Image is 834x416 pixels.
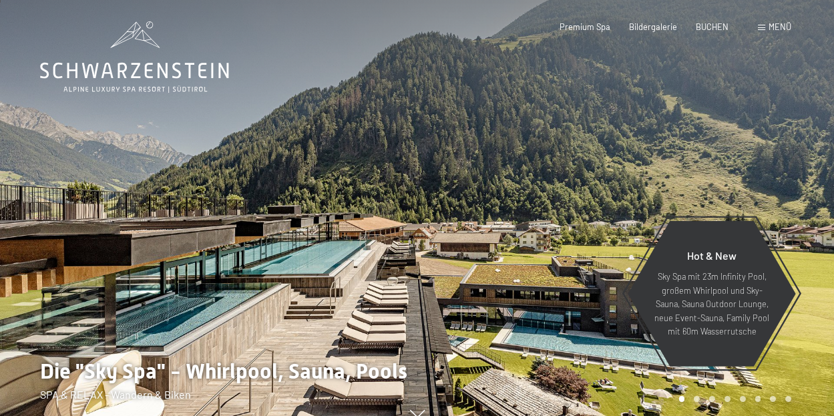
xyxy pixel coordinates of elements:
div: Carousel Page 8 [785,396,791,402]
div: Carousel Page 5 [740,396,746,402]
a: BUCHEN [696,21,728,32]
div: Carousel Page 4 [724,396,731,402]
p: Sky Spa mit 23m Infinity Pool, großem Whirlpool und Sky-Sauna, Sauna Outdoor Lounge, neue Event-S... [654,270,770,338]
div: Carousel Page 3 [709,396,715,402]
div: Carousel Pagination [674,396,791,402]
div: Carousel Page 6 [755,396,761,402]
a: Bildergalerie [629,21,677,32]
span: Menü [769,21,791,32]
a: Premium Spa [560,21,610,32]
span: Hot & New [687,249,737,262]
a: Hot & New Sky Spa mit 23m Infinity Pool, großem Whirlpool und Sky-Sauna, Sauna Outdoor Lounge, ne... [627,220,797,367]
div: Carousel Page 2 [694,396,700,402]
div: Carousel Page 1 (Current Slide) [679,396,685,402]
div: Carousel Page 7 [770,396,776,402]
